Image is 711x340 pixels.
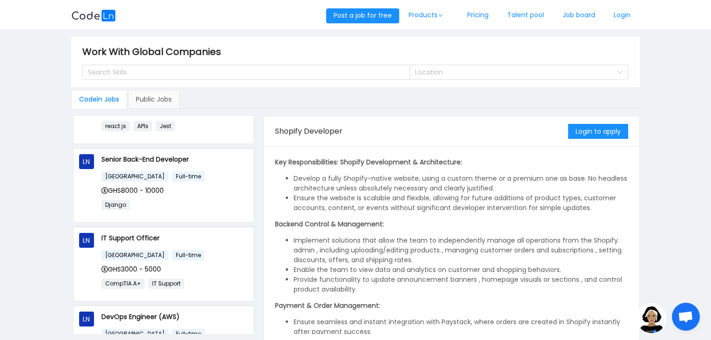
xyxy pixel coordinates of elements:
span: Work With Global Companies [82,44,227,59]
div: Codeln Jobs [71,90,127,109]
li: Ensure the website is scalable and flexible, allowing for future additions of product types, cust... [294,193,629,213]
img: ground.ddcf5dcf.png [637,303,666,333]
span: react js [101,121,130,131]
span: IT Support [148,279,184,289]
a: Post a job for free [326,11,399,20]
p: IT Support Officer [101,233,248,243]
li: Provide functionality to update announcement banners , homepage visuals or sections , and control... [294,275,629,294]
span: [GEOGRAPHIC_DATA] [101,250,168,260]
span: Full-time [172,250,205,260]
span: GHS3000 - 5000 [101,265,161,274]
span: CompTIA A+ [101,279,145,289]
i: icon: dollar [101,187,108,194]
span: LN [83,312,90,326]
span: LN [83,154,90,169]
li: Ensure seamless and instant integration with Paystack, where orders are created in Shopify instan... [294,317,629,337]
i: icon: dollar [101,266,108,272]
strong: Shopify Development & Architecture: [340,157,462,167]
span: [GEOGRAPHIC_DATA] [101,329,168,339]
span: Shopify Developer [275,126,342,136]
strong: Payment & Order Management: [275,301,380,310]
p: Senior Back-End Developer [101,154,248,164]
i: icon: down [438,13,443,18]
strong: Key Responsibilities: [275,157,338,167]
li: Implement solutions that allow the team to independently manage all operations from the Shopify a... [294,236,629,265]
div: Open chat [672,303,700,331]
img: logobg.f302741d.svg [71,10,116,21]
li: Develop a fully Shopify-native website, using a custom theme or a premium one as base. No headles... [294,174,629,193]
p: DevOps Engineer (AWS) [101,312,248,322]
div: Search Skills [88,68,396,77]
span: Django [101,200,130,210]
div: Location [415,68,612,77]
span: Full-time [172,329,205,339]
div: Public Jobs [128,90,180,109]
i: icon: down [617,69,623,76]
button: Login to apply [568,124,628,139]
button: Post a job for free [326,8,399,23]
li: Enable the team to view data and analytics on customer and shopping behaviors. [294,265,629,275]
strong: Backend Control & Management: [275,219,384,229]
span: APIs [134,121,152,131]
span: [GEOGRAPHIC_DATA] [101,171,168,182]
span: Full-time [172,171,205,182]
span: Jest [156,121,175,131]
span: GHS8000 - 10000 [101,186,164,195]
span: LN [83,233,90,248]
